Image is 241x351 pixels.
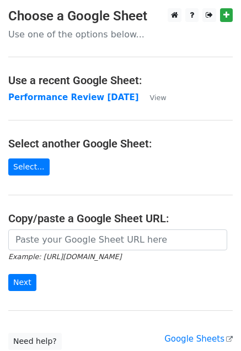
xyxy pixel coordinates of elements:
[8,253,121,261] small: Example: [URL][DOMAIN_NAME]
[8,137,233,150] h4: Select another Google Sheet:
[8,74,233,87] h4: Use a recent Google Sheet:
[8,212,233,225] h4: Copy/paste a Google Sheet URL:
[8,229,227,250] input: Paste your Google Sheet URL here
[8,29,233,40] p: Use one of the options below...
[8,274,36,291] input: Next
[139,92,167,102] a: View
[8,333,62,350] a: Need help?
[164,334,233,344] a: Google Sheets
[8,158,50,175] a: Select...
[8,8,233,24] h3: Choose a Google Sheet
[150,94,167,102] small: View
[8,92,139,102] a: Performance Review [DATE]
